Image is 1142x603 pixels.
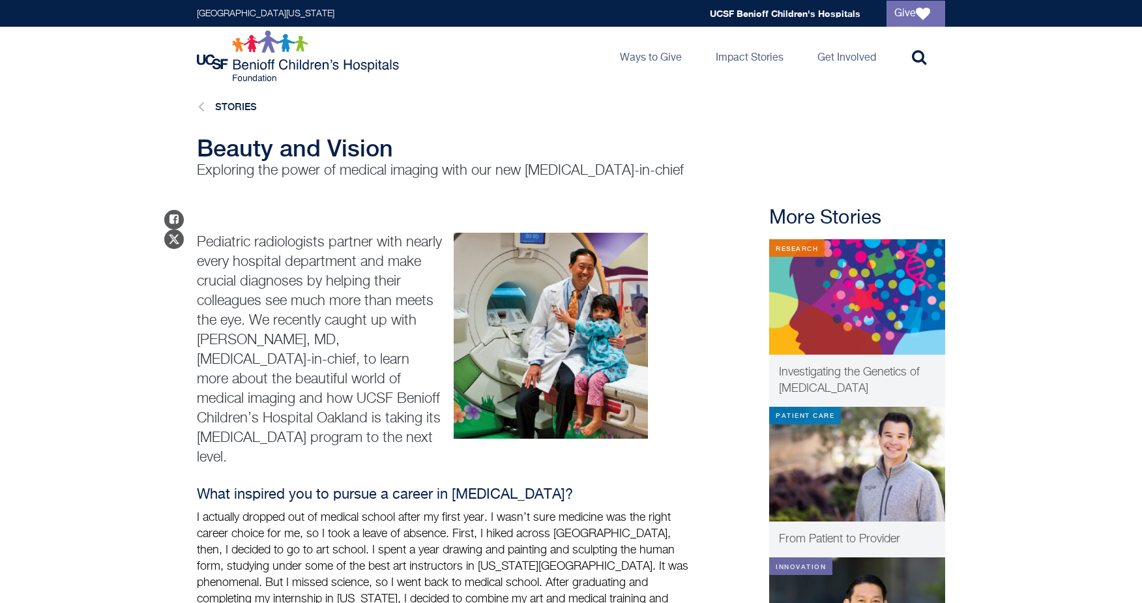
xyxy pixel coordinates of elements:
span: From Patient to Provider [779,533,900,545]
a: Research Connections Summer 2023 thumbnail Investigating the Genetics of [MEDICAL_DATA] [769,239,945,407]
h2: More Stories [769,207,945,230]
a: [GEOGRAPHIC_DATA][US_STATE] [197,9,334,18]
a: Give [886,1,945,27]
img: From patient to provider [769,407,945,522]
a: Impact Stories [705,27,794,85]
span: Beauty and Vision [197,134,393,162]
h4: What inspired you to pursue a career in [MEDICAL_DATA]? [197,487,699,503]
img: Connections Summer 2023 thumbnail [769,239,945,355]
img: Dr. Sze and patient [454,233,648,439]
a: Ways to Give [609,27,692,85]
a: Get Involved [807,27,886,85]
span: Investigating the Genetics of [MEDICAL_DATA] [779,366,920,394]
p: Pediatric radiologists partner with nearly every hospital department and make crucial diagnoses b... [197,233,442,467]
div: Patient Care [769,407,841,424]
p: Exploring the power of medical imaging with our new [MEDICAL_DATA]-in-chief [197,161,699,181]
div: Research [769,239,825,257]
img: Logo for UCSF Benioff Children's Hospitals Foundation [197,30,402,82]
a: Patient Care From patient to provider From Patient to Provider [769,407,945,558]
a: Stories [215,101,257,112]
div: Innovation [769,557,832,575]
a: UCSF Benioff Children's Hospitals [710,8,860,19]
